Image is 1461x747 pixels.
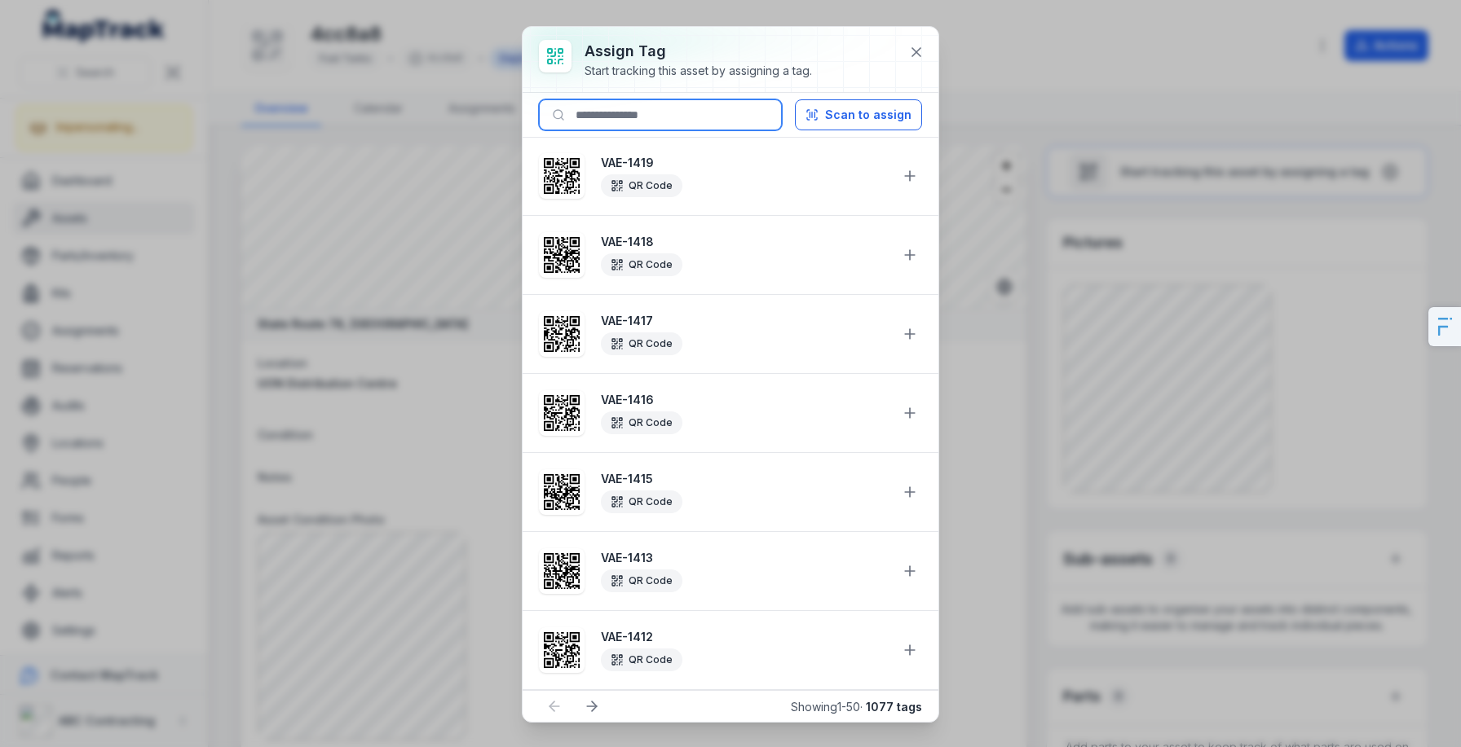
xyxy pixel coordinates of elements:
[601,490,682,513] div: QR Code
[585,63,812,79] div: Start tracking this asset by assigning a tag.
[601,569,682,592] div: QR Code
[601,629,888,645] strong: VAE-1412
[585,40,812,63] h3: Assign tag
[601,155,888,171] strong: VAE-1419
[601,471,888,487] strong: VAE-1415
[601,550,888,566] strong: VAE-1413
[601,392,888,408] strong: VAE-1416
[601,174,682,197] div: QR Code
[795,99,922,130] button: Scan to assign
[601,648,682,671] div: QR Code
[601,253,682,276] div: QR Code
[601,313,888,329] strong: VAE-1417
[791,700,922,714] span: Showing 1 - 50 ·
[866,700,922,714] strong: 1077 tags
[601,234,888,250] strong: VAE-1418
[601,411,682,434] div: QR Code
[601,332,682,355] div: QR Code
